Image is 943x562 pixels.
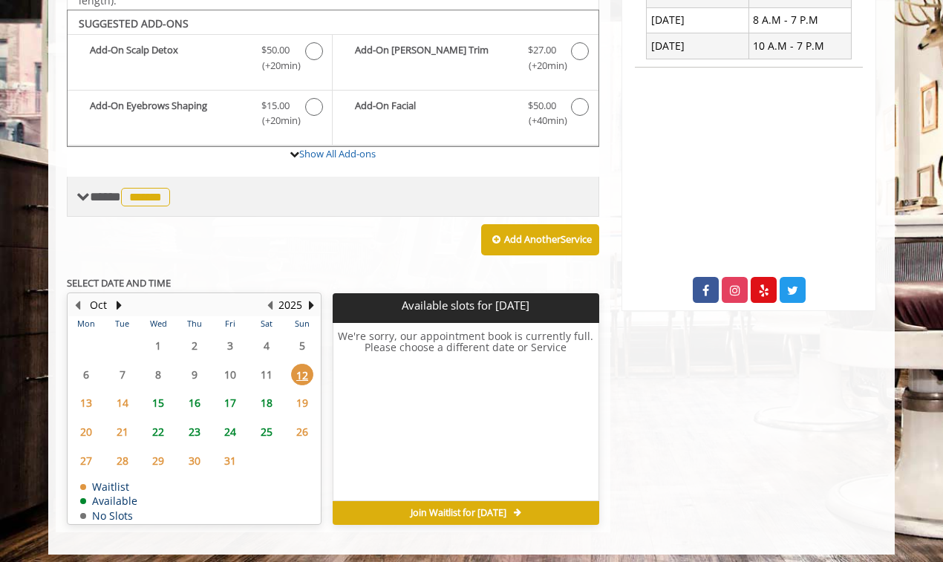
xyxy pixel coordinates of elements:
[254,113,298,128] span: (+20min )
[176,316,212,331] th: Thu
[75,42,324,77] label: Add-On Scalp Detox
[219,450,241,471] span: 31
[67,10,599,148] div: The Made Man Haircut Add-onS
[647,7,749,33] td: [DATE]
[291,421,313,442] span: 26
[183,421,206,442] span: 23
[147,392,169,414] span: 15
[219,421,241,442] span: 24
[748,7,851,33] td: 8 A.M - 7 P.M
[111,392,134,414] span: 14
[79,16,189,30] b: SUGGESTED ADD-ONS
[333,330,598,495] h6: We're sorry, our appointment book is currently full. Please choose a different date or Service
[411,507,506,519] span: Join Waitlist for [DATE]
[481,224,599,255] button: Add AnotherService
[113,297,125,313] button: Next Month
[140,417,176,446] td: Select day22
[147,450,169,471] span: 29
[248,388,284,417] td: Select day18
[104,446,140,475] td: Select day28
[748,33,851,59] td: 10 A.M - 7 P.M
[504,232,592,246] b: Add Another Service
[111,421,134,442] span: 21
[75,421,97,442] span: 20
[90,98,247,129] b: Add-On Eyebrows Shaping
[339,299,593,312] p: Available slots for [DATE]
[67,276,171,290] b: SELECT DATE AND TIME
[71,297,83,313] button: Previous Month
[140,316,176,331] th: Wed
[90,42,247,73] b: Add-On Scalp Detox
[68,316,104,331] th: Mon
[104,316,140,331] th: Tue
[355,98,512,129] b: Add-On Facial
[212,417,248,446] td: Select day24
[284,360,321,389] td: Select day12
[104,417,140,446] td: Select day21
[68,388,104,417] td: Select day13
[340,42,590,77] label: Add-On Beard Trim
[278,297,302,313] button: 2025
[647,33,749,59] td: [DATE]
[254,58,298,73] span: (+20min )
[299,147,376,160] a: Show All Add-ons
[255,392,278,414] span: 18
[183,392,206,414] span: 16
[75,450,97,471] span: 27
[291,364,313,385] span: 12
[261,98,290,114] span: $15.00
[248,316,284,331] th: Sat
[219,392,241,414] span: 17
[284,417,321,446] td: Select day26
[80,495,137,506] td: Available
[176,388,212,417] td: Select day16
[140,388,176,417] td: Select day15
[212,446,248,475] td: Select day31
[284,316,321,331] th: Sun
[104,388,140,417] td: Select day14
[212,388,248,417] td: Select day17
[291,392,313,414] span: 19
[355,42,512,73] b: Add-On [PERSON_NAME] Trim
[90,297,107,313] button: Oct
[176,417,212,446] td: Select day23
[261,42,290,58] span: $50.00
[75,392,97,414] span: 13
[284,388,321,417] td: Select day19
[147,421,169,442] span: 22
[183,450,206,471] span: 30
[176,446,212,475] td: Select day30
[212,316,248,331] th: Fri
[111,450,134,471] span: 28
[528,98,556,114] span: $50.00
[68,417,104,446] td: Select day20
[68,446,104,475] td: Select day27
[305,297,317,313] button: Next Year
[255,421,278,442] span: 25
[248,417,284,446] td: Select day25
[75,98,324,133] label: Add-On Eyebrows Shaping
[520,113,564,128] span: (+40min )
[80,510,137,521] td: No Slots
[520,58,564,73] span: (+20min )
[340,98,590,133] label: Add-On Facial
[528,42,556,58] span: $27.00
[140,446,176,475] td: Select day29
[80,481,137,492] td: Waitlist
[264,297,275,313] button: Previous Year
